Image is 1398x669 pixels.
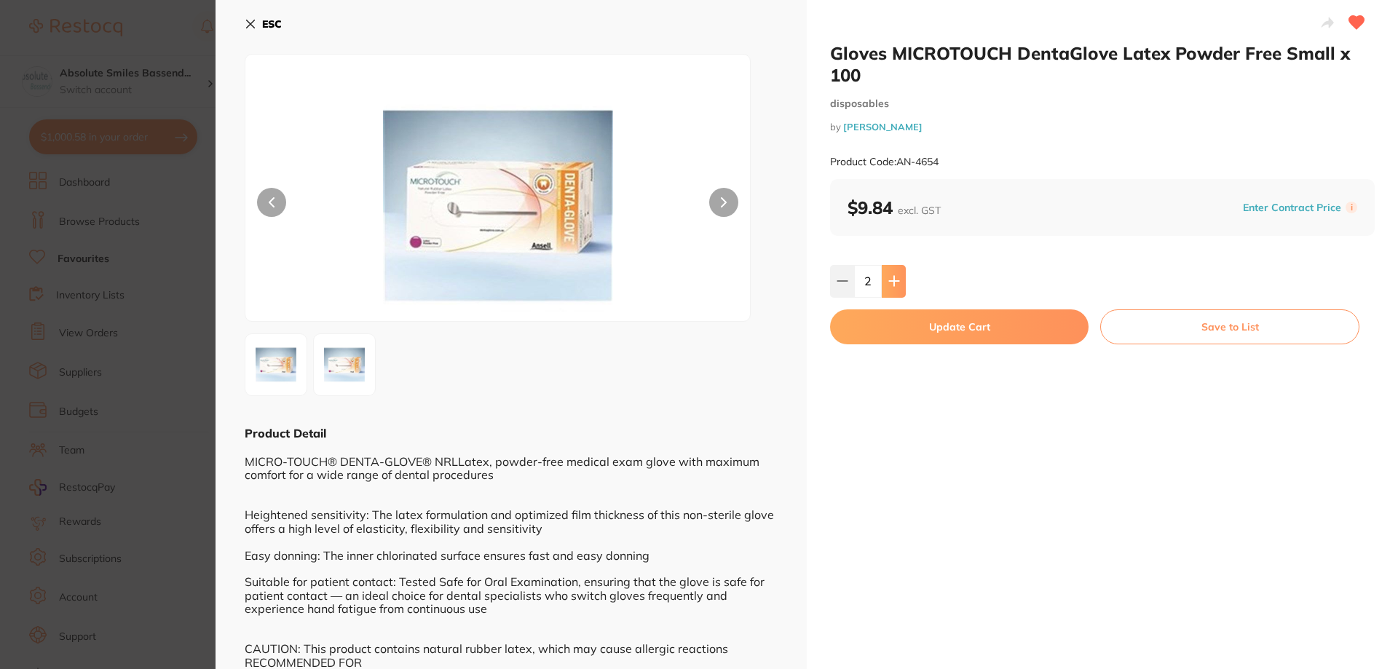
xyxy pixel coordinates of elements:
[830,122,1375,132] small: by
[830,98,1375,110] small: disposables
[245,12,282,36] button: ESC
[318,339,371,391] img: Mi5qcGc
[250,339,302,391] img: anBn
[262,17,282,31] b: ESC
[1346,202,1357,213] label: i
[245,426,326,440] b: Product Detail
[1239,201,1346,215] button: Enter Contract Price
[843,121,923,132] a: [PERSON_NAME]
[898,204,941,217] span: excl. GST
[347,91,649,321] img: anBn
[830,42,1375,86] h2: Gloves MICROTOUCH DentaGlove Latex Powder Free Small x 100
[830,309,1089,344] button: Update Cart
[848,197,941,218] b: $9.84
[1100,309,1359,344] button: Save to List
[830,156,939,168] small: Product Code: AN-4654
